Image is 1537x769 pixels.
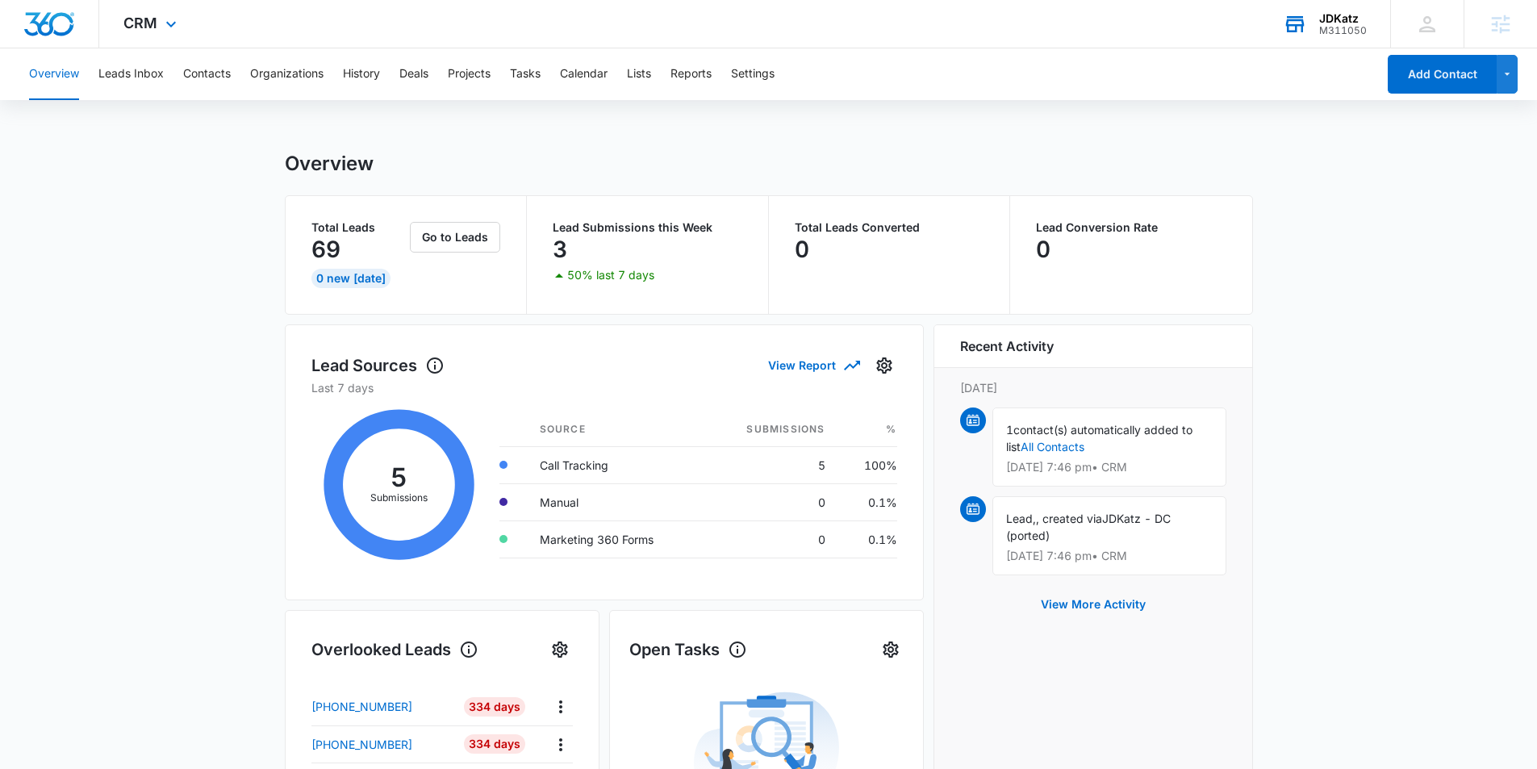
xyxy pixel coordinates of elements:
span: contact(s) automatically added to list [1006,423,1192,453]
h1: Lead Sources [311,353,445,378]
p: 50% last 7 days [567,270,654,281]
th: Submissions [705,412,838,447]
button: Organizations [250,48,324,100]
td: 0 [705,520,838,558]
p: [DATE] [960,379,1226,396]
button: Leads Inbox [98,48,164,100]
button: Actions [548,732,573,757]
button: Projects [448,48,491,100]
p: [PHONE_NUMBER] [311,698,412,715]
td: 0.1% [838,483,897,520]
td: Marketing 360 Forms [527,520,705,558]
td: 100% [838,446,897,483]
button: Settings [731,48,775,100]
button: Settings [878,637,904,662]
button: View More Activity [1025,585,1162,624]
a: Go to Leads [410,230,500,244]
span: , created via [1036,512,1102,525]
button: Settings [547,637,573,662]
button: Add Contact [1388,55,1497,94]
th: % [838,412,897,447]
a: All Contacts [1021,440,1084,453]
p: 0 [795,236,809,262]
span: CRM [123,15,157,31]
button: Lists [627,48,651,100]
button: Reports [670,48,712,100]
p: 0 [1036,236,1050,262]
h1: Overlooked Leads [311,637,478,662]
td: 0 [705,483,838,520]
button: Tasks [510,48,541,100]
button: History [343,48,380,100]
h1: Overview [285,152,374,176]
td: 5 [705,446,838,483]
button: Calendar [560,48,608,100]
td: Call Tracking [527,446,705,483]
h6: Recent Activity [960,336,1054,356]
p: 3 [553,236,567,262]
button: Settings [871,353,897,378]
h1: Open Tasks [629,637,747,662]
th: Source [527,412,705,447]
button: Deals [399,48,428,100]
a: [PHONE_NUMBER] [311,698,453,715]
a: [PHONE_NUMBER] [311,736,453,753]
button: Actions [548,694,573,719]
button: Contacts [183,48,231,100]
p: [DATE] 7:46 pm • CRM [1006,550,1213,562]
p: 69 [311,236,340,262]
div: account name [1319,12,1367,25]
p: Lead Conversion Rate [1036,222,1226,233]
div: 334 Days [464,734,525,754]
div: account id [1319,25,1367,36]
button: Go to Leads [410,222,500,253]
button: View Report [768,351,858,379]
button: Overview [29,48,79,100]
td: 0.1% [838,520,897,558]
p: Total Leads [311,222,407,233]
p: Last 7 days [311,379,897,396]
p: [DATE] 7:46 pm • CRM [1006,462,1213,473]
p: [PHONE_NUMBER] [311,736,412,753]
div: 0 New [DATE] [311,269,391,288]
p: Total Leads Converted [795,222,984,233]
p: Lead Submissions this Week [553,222,742,233]
span: 1 [1006,423,1013,437]
span: Lead, [1006,512,1036,525]
div: 334 Days [464,697,525,717]
td: Manual [527,483,705,520]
